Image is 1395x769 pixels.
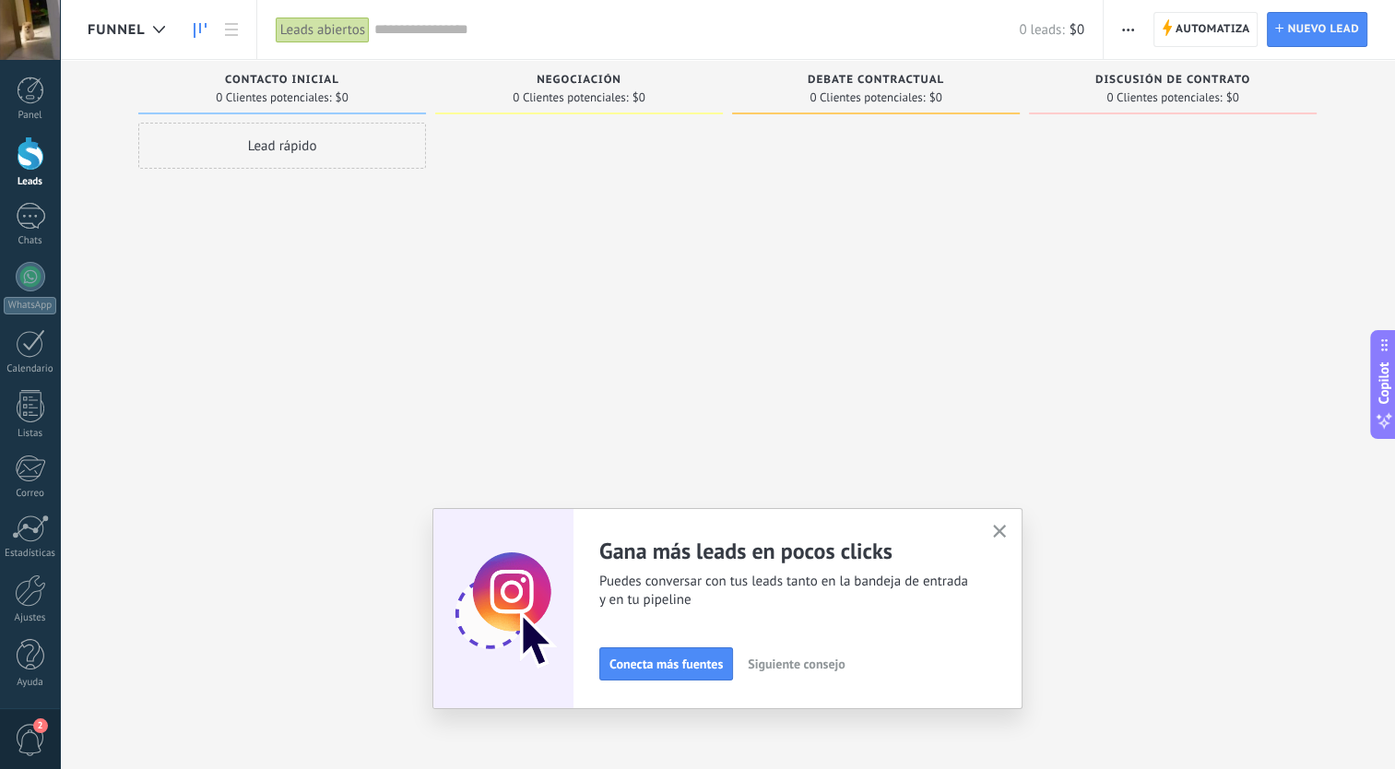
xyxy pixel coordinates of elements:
span: 0 leads: [1019,21,1064,39]
span: Copilot [1375,362,1393,405]
div: Estadísticas [4,548,57,560]
h2: Gana más leads en pocos clicks [599,537,970,565]
a: Lista [216,12,247,48]
span: Contacto inicial [225,74,339,87]
div: Leads [4,176,57,188]
span: $0 [1070,21,1084,39]
div: Ayuda [4,677,57,689]
span: Negociación [537,74,621,87]
span: $0 [336,92,349,103]
div: Contacto inicial [148,74,417,89]
div: Chats [4,235,57,247]
span: 0 Clientes potenciales: [810,92,925,103]
div: Debate contractual [741,74,1011,89]
div: Panel [4,110,57,122]
span: Funnel [88,21,146,39]
span: Nuevo lead [1287,13,1359,46]
div: Ajustes [4,612,57,624]
span: $0 [632,92,645,103]
span: 2 [33,718,48,733]
button: Más [1115,12,1141,47]
span: Discusión de contrato [1095,74,1250,87]
div: Correo [4,488,57,500]
span: Debate contractual [808,74,944,87]
button: Conecta más fuentes [599,647,733,680]
span: $0 [929,92,942,103]
button: Siguiente consejo [739,650,853,678]
span: Conecta más fuentes [609,657,723,670]
div: Negociación [444,74,714,89]
div: WhatsApp [4,297,56,314]
span: 0 Clientes potenciales: [1106,92,1222,103]
span: Siguiente consejo [748,657,845,670]
div: Discusión de contrato [1038,74,1307,89]
a: Automatiza [1153,12,1259,47]
a: Leads [184,12,216,48]
div: Leads abiertos [276,17,370,43]
span: Puedes conversar con tus leads tanto en la bandeja de entrada y en tu pipeline [599,573,970,609]
span: Automatiza [1176,13,1250,46]
a: Nuevo lead [1267,12,1367,47]
div: Lead rápido [138,123,426,169]
div: Listas [4,428,57,440]
span: $0 [1226,92,1239,103]
span: 0 Clientes potenciales: [216,92,331,103]
span: 0 Clientes potenciales: [513,92,628,103]
div: Calendario [4,363,57,375]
